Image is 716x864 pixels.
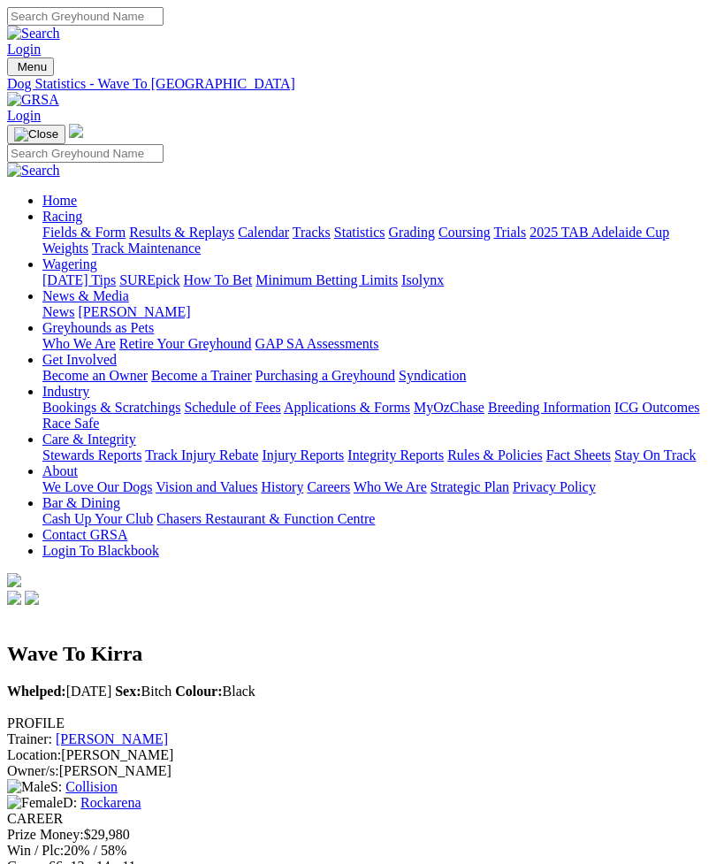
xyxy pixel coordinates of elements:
[614,447,696,463] a: Stay On Track
[7,42,41,57] a: Login
[80,795,141,810] a: Rockarena
[78,304,190,319] a: [PERSON_NAME]
[7,57,54,76] button: Toggle navigation
[145,447,258,463] a: Track Injury Rebate
[42,209,82,224] a: Racing
[7,642,709,666] h2: Wave To Kirra
[175,684,222,699] b: Colour:
[493,225,526,240] a: Trials
[430,479,509,494] a: Strategic Plan
[119,272,179,287] a: SUREpick
[7,795,63,811] img: Female
[7,715,709,731] div: PROFILE
[42,368,709,384] div: Get Involved
[261,479,303,494] a: History
[42,352,117,367] a: Get Involved
[42,400,709,432] div: Industry
[25,591,39,605] img: twitter.svg
[7,827,84,842] span: Prize Money:
[447,447,543,463] a: Rules & Policies
[262,447,344,463] a: Injury Reports
[42,384,89,399] a: Industry
[529,225,669,240] a: 2025 TAB Adelaide Cup
[42,432,136,447] a: Care & Integrity
[7,108,41,123] a: Login
[42,320,154,335] a: Greyhounds as Pets
[115,684,171,699] span: Bitch
[42,527,127,542] a: Contact GRSA
[284,400,410,415] a: Applications & Forms
[7,747,61,762] span: Location:
[7,26,60,42] img: Search
[488,400,611,415] a: Breeding Information
[42,416,99,431] a: Race Safe
[7,163,60,179] img: Search
[7,684,111,699] span: [DATE]
[7,76,709,92] a: Dog Statistics - Wave To [GEOGRAPHIC_DATA]
[42,511,709,527] div: Bar & Dining
[255,368,395,383] a: Purchasing a Greyhound
[7,125,65,144] button: Toggle navigation
[7,827,709,843] div: $29,980
[414,400,484,415] a: MyOzChase
[42,288,129,303] a: News & Media
[7,747,709,763] div: [PERSON_NAME]
[347,447,444,463] a: Integrity Reports
[7,684,66,699] b: Whelped:
[7,779,62,794] span: S:
[7,7,164,26] input: Search
[18,60,47,73] span: Menu
[7,763,709,779] div: [PERSON_NAME]
[42,511,153,526] a: Cash Up Your Club
[42,272,116,287] a: [DATE] Tips
[42,543,159,558] a: Login To Blackbook
[42,304,709,320] div: News & Media
[389,225,435,240] a: Grading
[7,843,64,858] span: Win / Plc:
[7,811,709,827] div: CAREER
[42,495,120,510] a: Bar & Dining
[399,368,466,383] a: Syndication
[129,225,234,240] a: Results & Replays
[184,272,253,287] a: How To Bet
[7,573,21,587] img: logo-grsa-white.png
[334,225,385,240] a: Statistics
[42,241,88,256] a: Weights
[156,479,257,494] a: Vision and Values
[156,511,375,526] a: Chasers Restaurant & Function Centre
[42,479,709,495] div: About
[255,336,379,351] a: GAP SA Assessments
[42,336,116,351] a: Who We Are
[65,779,118,794] a: Collision
[438,225,491,240] a: Coursing
[119,336,252,351] a: Retire Your Greyhound
[42,463,78,478] a: About
[7,92,59,108] img: GRSA
[115,684,141,699] b: Sex:
[7,144,164,163] input: Search
[307,479,350,494] a: Careers
[175,684,255,699] span: Black
[14,127,58,141] img: Close
[7,779,50,795] img: Male
[7,795,77,810] span: D:
[42,304,74,319] a: News
[92,241,201,256] a: Track Maintenance
[42,256,97,271] a: Wagering
[546,447,611,463] a: Fact Sheets
[42,193,77,208] a: Home
[42,336,709,352] div: Greyhounds as Pets
[354,479,427,494] a: Who We Are
[42,447,709,463] div: Care & Integrity
[7,763,59,778] span: Owner/s:
[56,731,168,746] a: [PERSON_NAME]
[238,225,289,240] a: Calendar
[42,368,148,383] a: Become an Owner
[293,225,331,240] a: Tracks
[42,272,709,288] div: Wagering
[7,591,21,605] img: facebook.svg
[7,731,52,746] span: Trainer:
[42,400,180,415] a: Bookings & Scratchings
[42,479,152,494] a: We Love Our Dogs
